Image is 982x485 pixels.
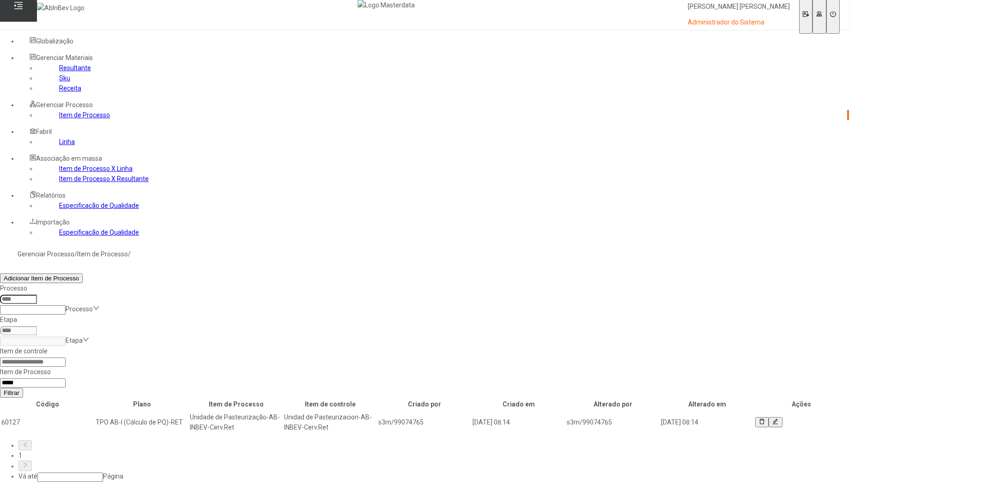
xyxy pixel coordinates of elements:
span: Fabril [36,128,52,135]
a: Especificação de Qualidade [59,229,139,236]
p: [PERSON_NAME] [PERSON_NAME] [688,2,790,12]
td: [DATE] 08:14 [661,412,754,433]
a: Especificação de Qualidade [59,202,139,209]
span: Gerenciar Materiais [36,54,93,61]
th: Item de Processo [189,399,283,410]
nz-select-placeholder: Etapa [66,337,83,344]
span: Filtrar [4,389,19,396]
th: Plano [95,399,188,410]
a: Item de Processo X Resultante [59,175,149,182]
th: Item de controle [284,399,377,410]
nz-breadcrumb-separator: / [128,250,131,258]
a: Receita [59,85,81,92]
td: s3m/99074765 [566,412,660,433]
td: s3m/99074765 [378,412,471,433]
li: 1 [18,450,849,461]
a: Item de Processo [77,250,128,258]
th: Criado por [378,399,471,410]
span: Relatórios [36,192,66,199]
span: Globalização [36,37,73,45]
th: Criado em [472,399,565,410]
th: Alterado em [661,399,754,410]
td: [DATE] 08:14 [472,412,565,433]
a: Sku [59,74,70,82]
td: 60127 [1,412,94,433]
td: Unidad de Pasteurizacion-AB-INBEV-Cerv.Ret [284,412,377,433]
th: Ações [755,399,848,410]
a: 1 [18,452,22,459]
div: Vá até Página [18,471,849,482]
p: Administrador do Sistema [688,18,790,27]
td: TPO AB-I (Cálculo de PQ)-RET [95,412,188,433]
a: Gerenciar Processo [18,250,74,258]
li: Próxima página [18,461,849,471]
td: Unidade de Pasteurização-AB-INBEV-Cerv.Ret [189,412,283,433]
li: Página anterior [18,440,849,450]
span: Importação [36,218,70,226]
span: Gerenciar Processo [36,101,93,109]
nz-breadcrumb-separator: / [74,250,77,258]
a: Item de Processo [59,111,110,119]
a: Item de Processo X Linha [59,165,133,172]
th: Alterado por [566,399,660,410]
span: Adicionar Item de Processo [4,275,79,282]
a: Linha [59,138,75,145]
span: Associação em massa [36,155,102,162]
a: Resultante [59,64,91,72]
nz-select-placeholder: Processo [66,305,93,313]
img: AbInBev Logo [37,3,85,13]
th: Código [1,399,94,410]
